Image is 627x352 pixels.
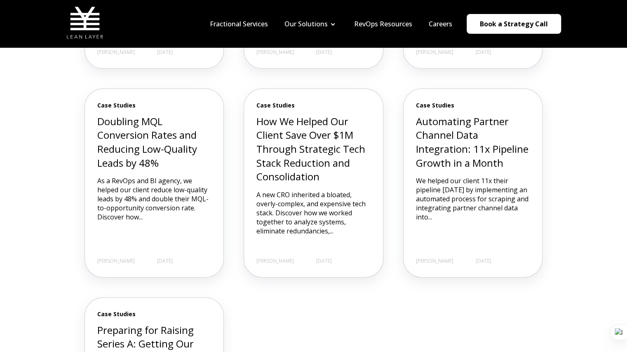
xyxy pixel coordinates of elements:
[354,19,412,28] a: RevOps Resources
[157,49,173,56] span: [DATE]
[256,114,365,183] a: How We Helped Our Client Save Over $1M Through Strategic Tech Stack Reduction and Consolidation
[416,49,453,56] span: [PERSON_NAME]
[256,258,294,265] span: [PERSON_NAME]
[284,19,328,28] a: Our Solutions
[416,176,530,221] p: We helped our client 11x their pipeline [DATE] by implementing an automated process for scraping ...
[416,114,528,170] a: Automating Partner Channel Data Integration: 11x Pipeline Growth in a Month
[316,258,332,265] span: [DATE]
[476,258,491,265] span: [DATE]
[210,19,268,28] a: Fractional Services
[97,310,211,318] span: Case Studies
[416,258,453,265] span: [PERSON_NAME]
[256,101,371,110] span: Case Studies
[416,101,530,110] span: Case Studies
[97,49,135,56] span: [PERSON_NAME]
[256,190,371,235] p: A new CRO inherited a bloated, overly-complex, and expensive tech stack. Discover how we worked t...
[476,49,491,56] span: [DATE]
[157,258,173,265] span: [DATE]
[97,114,197,170] a: Doubling MQL Conversion Rates and Reducing Low-Quality Leads by 48%
[97,101,211,110] span: Case Studies
[202,19,460,28] div: Navigation Menu
[429,19,452,28] a: Careers
[97,176,211,221] p: As a RevOps and BI agency, we helped our client reduce low-quality leads by 48% and double their ...
[467,14,561,34] a: Book a Strategy Call
[256,49,294,56] span: [PERSON_NAME]
[97,258,135,265] span: [PERSON_NAME]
